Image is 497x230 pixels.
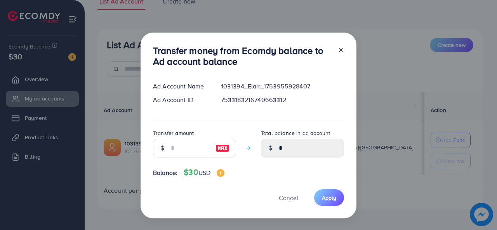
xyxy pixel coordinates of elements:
label: Total balance in ad account [261,129,330,137]
div: Ad Account Name [147,82,215,91]
button: Cancel [269,189,308,206]
img: image [217,169,224,177]
h3: Transfer money from Ecomdy balance to Ad account balance [153,45,332,67]
img: image [215,144,229,153]
div: 1031394_Elair_1753955928407 [215,82,350,91]
div: 7533183216740663312 [215,95,350,104]
span: Cancel [279,194,298,202]
h4: $30 [184,168,224,177]
div: Ad Account ID [147,95,215,104]
span: USD [198,168,210,177]
label: Transfer amount [153,129,194,137]
button: Apply [314,189,344,206]
span: Apply [322,194,336,202]
span: Balance: [153,168,177,177]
